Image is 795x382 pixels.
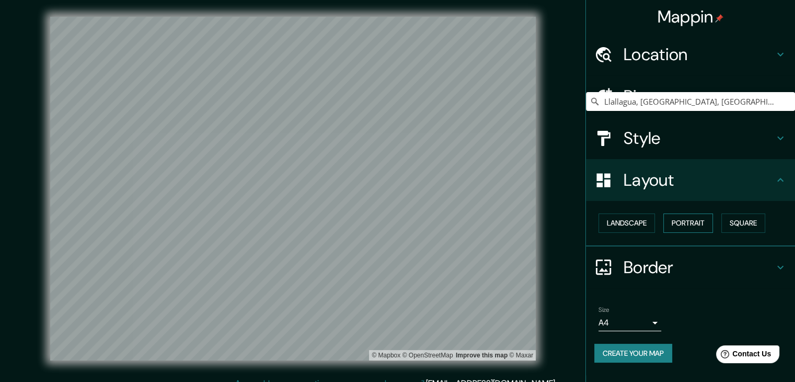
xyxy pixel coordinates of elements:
div: Border [586,246,795,288]
canvas: Map [50,17,536,361]
h4: Pins [624,86,774,107]
div: Style [586,117,795,159]
div: Layout [586,159,795,201]
button: Portrait [663,214,713,233]
a: Mapbox [372,352,400,359]
a: Map feedback [456,352,508,359]
div: Pins [586,75,795,117]
img: pin-icon.png [715,14,723,23]
h4: Mappin [658,6,724,27]
h4: Border [624,257,774,278]
div: A4 [598,314,661,331]
button: Square [721,214,765,233]
button: Landscape [598,214,655,233]
h4: Style [624,128,774,149]
a: Maxar [509,352,533,359]
button: Create your map [594,344,672,363]
a: OpenStreetMap [402,352,453,359]
h4: Layout [624,170,774,190]
input: Pick your city or area [586,92,795,111]
h4: Location [624,44,774,65]
label: Size [598,305,609,314]
div: Location [586,33,795,75]
iframe: Help widget launcher [702,341,784,370]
